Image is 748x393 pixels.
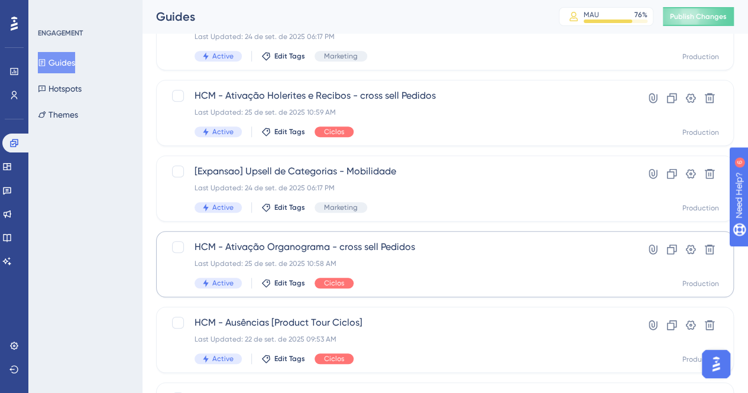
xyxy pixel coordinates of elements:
[682,279,719,288] div: Production
[212,278,234,288] span: Active
[28,3,74,17] span: Need Help?
[82,6,86,15] div: 6
[156,8,529,25] div: Guides
[38,104,78,125] button: Themes
[212,51,234,61] span: Active
[274,278,305,288] span: Edit Tags
[584,10,599,20] div: MAU
[663,7,734,26] button: Publish Changes
[38,52,75,73] button: Guides
[324,354,344,363] span: Ciclos
[195,334,601,344] div: Last Updated: 22 de set. de 2025 09:53 AM
[212,354,234,363] span: Active
[195,316,601,330] span: HCM - Ausências [Product Tour Ciclos]
[195,89,601,103] span: HCM - Ativação Holerites e Recibos - cross sell Pedidos
[324,203,358,212] span: Marketing
[212,203,234,212] span: Active
[38,28,83,38] div: ENGAGEMENT
[261,278,305,288] button: Edit Tags
[38,78,82,99] button: Hotspots
[634,10,647,20] div: 76 %
[324,278,344,288] span: Ciclos
[261,203,305,212] button: Edit Tags
[195,259,601,268] div: Last Updated: 25 de set. de 2025 10:58 AM
[195,240,601,254] span: HCM - Ativação Organograma - cross sell Pedidos
[682,355,719,364] div: Production
[324,51,358,61] span: Marketing
[324,127,344,137] span: Ciclos
[274,354,305,363] span: Edit Tags
[698,346,734,382] iframe: UserGuiding AI Assistant Launcher
[195,183,601,193] div: Last Updated: 24 de set. de 2025 06:17 PM
[212,127,234,137] span: Active
[682,52,719,61] div: Production
[261,354,305,363] button: Edit Tags
[682,128,719,137] div: Production
[195,164,601,178] span: [Expansao] Upsell de Categorias - Mobilidade
[195,108,601,117] div: Last Updated: 25 de set. de 2025 10:59 AM
[261,51,305,61] button: Edit Tags
[195,32,601,41] div: Last Updated: 24 de set. de 2025 06:17 PM
[274,127,305,137] span: Edit Tags
[261,127,305,137] button: Edit Tags
[682,203,719,213] div: Production
[274,203,305,212] span: Edit Tags
[274,51,305,61] span: Edit Tags
[670,12,727,21] span: Publish Changes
